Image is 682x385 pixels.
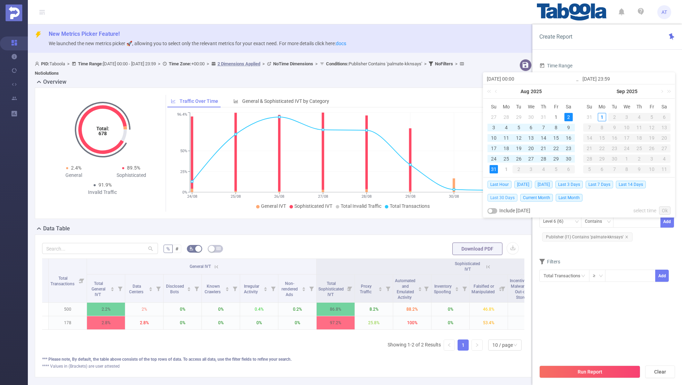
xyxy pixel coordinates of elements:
[6,5,22,21] img: Protected Media
[550,122,562,133] td: August 8, 2025
[621,164,633,174] td: October 8, 2025
[35,62,41,66] i: icon: user
[616,181,646,188] span: Last 14 Days
[583,133,596,143] td: September 14, 2025
[562,104,575,110] span: Sa
[490,155,498,163] div: 24
[537,112,550,122] td: July 31, 2025
[77,259,87,302] i: Filter menu
[645,122,658,133] td: September 12, 2025
[621,165,633,173] div: 8
[593,270,600,281] div: ≥
[633,143,645,154] td: September 25, 2025
[490,165,498,173] div: 31
[645,101,658,112] th: Fri
[562,143,575,154] td: August 23, 2025
[550,154,562,164] td: August 29, 2025
[550,112,562,122] td: August 1, 2025
[42,243,158,254] input: Search...
[633,122,645,133] td: September 11, 2025
[583,164,596,174] td: October 5, 2025
[625,235,628,239] i: icon: close
[550,101,562,112] th: Fri
[447,343,451,347] i: icon: left
[596,154,608,164] td: September 29, 2025
[564,123,573,132] div: 9
[502,165,510,173] div: 1
[633,112,645,122] td: September 4, 2025
[525,101,538,112] th: Wed
[562,154,575,164] td: August 30, 2025
[583,123,596,132] div: 7
[500,143,513,154] td: August 18, 2025
[525,112,538,122] td: July 30, 2025
[180,170,187,174] tspan: 25%
[658,154,671,164] td: October 4, 2025
[583,134,596,142] div: 14
[564,155,573,163] div: 30
[187,194,197,199] tspan: 24/08
[626,84,638,98] a: 2025
[608,104,621,110] span: Tu
[455,261,480,272] span: Sophisticated IVT
[562,112,575,122] td: August 2, 2025
[633,144,645,153] div: 25
[645,165,658,173] div: 10
[189,246,193,251] i: icon: bg-colors
[537,133,550,143] td: August 14, 2025
[490,134,498,142] div: 10
[500,133,513,143] td: August 11, 2025
[550,143,562,154] td: August 22, 2025
[362,194,372,199] tspan: 28/08
[500,164,513,174] td: September 1, 2025
[502,113,510,121] div: 28
[537,154,550,164] td: August 28, 2025
[633,113,645,121] div: 4
[608,134,621,142] div: 16
[658,101,671,112] th: Sat
[326,61,349,66] b: Conditions :
[608,144,621,153] div: 23
[621,101,633,112] th: Wed
[487,154,500,164] td: August 24, 2025
[596,164,608,174] td: October 6, 2025
[621,112,633,122] td: September 3, 2025
[313,61,320,66] span: >
[233,99,238,104] i: icon: bar-chart
[513,112,525,122] td: July 29, 2025
[525,154,538,164] td: August 27, 2025
[525,133,538,143] td: August 13, 2025
[621,104,633,110] span: We
[513,133,525,143] td: August 12, 2025
[180,98,218,104] span: Traffic Over Time
[645,155,658,163] div: 3
[550,104,562,110] span: Fr
[527,123,535,132] div: 6
[585,113,594,121] div: 31
[539,113,548,121] div: 31
[180,149,187,153] tspan: 50%
[515,144,523,153] div: 19
[599,274,603,279] i: icon: down
[96,126,109,131] tspan: Total:
[596,134,608,142] div: 15
[621,144,633,153] div: 24
[539,33,572,40] span: Create Report
[537,122,550,133] td: August 7, 2025
[658,113,671,121] div: 6
[633,104,645,110] span: Th
[575,220,579,224] i: icon: down
[513,101,525,112] th: Tue
[35,71,59,76] b: No Solutions
[502,144,510,153] div: 18
[475,343,479,347] i: icon: right
[98,131,107,136] tspan: 678
[513,343,517,348] i: icon: down
[608,133,621,143] td: September 16, 2025
[103,172,160,179] div: Sophisticated
[487,194,517,202] span: Last 30 Days
[658,104,671,110] span: Sa
[166,246,170,252] span: %
[513,154,525,164] td: August 26, 2025
[621,143,633,154] td: September 24, 2025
